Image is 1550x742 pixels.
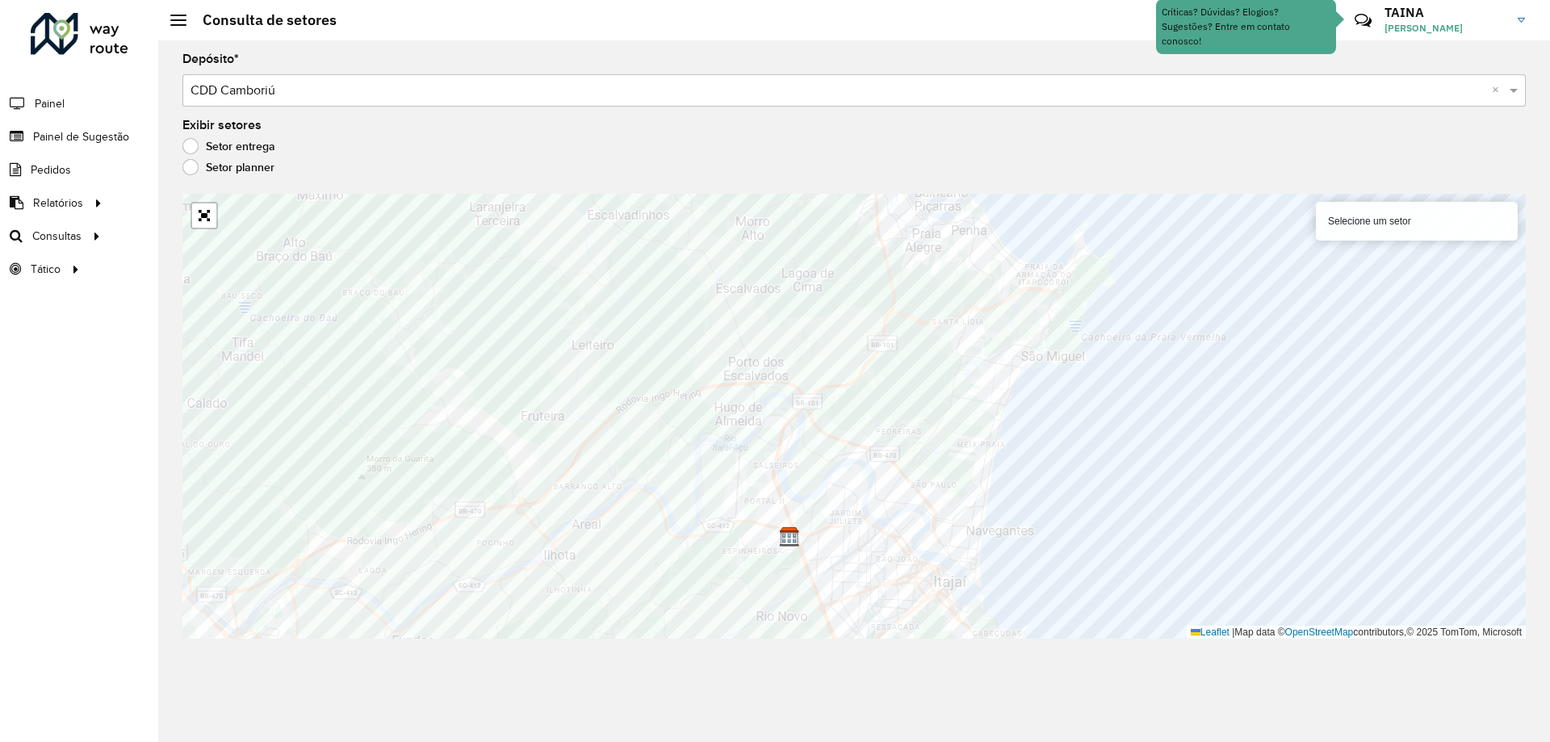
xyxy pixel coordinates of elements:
label: Depósito [182,49,239,69]
a: OpenStreetMap [1285,627,1354,638]
label: Setor entrega [182,138,275,154]
div: Map data © contributors,© 2025 TomTom, Microsoft [1187,626,1526,639]
span: Tático [31,261,61,278]
span: Painel [35,95,65,112]
h2: Consulta de setores [186,11,337,29]
span: Consultas [32,228,82,245]
span: Painel de Sugestão [33,128,129,145]
a: Contato Rápido [1346,3,1380,38]
span: | [1232,627,1234,638]
h3: TAINA [1385,5,1506,20]
label: Exibir setores [182,115,262,135]
span: Pedidos [31,161,71,178]
span: Clear all [1492,81,1506,100]
a: Abrir mapa em tela cheia [192,203,216,228]
label: Setor planner [182,159,274,175]
a: Leaflet [1191,627,1230,638]
span: Relatórios [33,195,83,212]
span: [PERSON_NAME] [1385,21,1506,36]
div: Selecione um setor [1316,202,1518,241]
